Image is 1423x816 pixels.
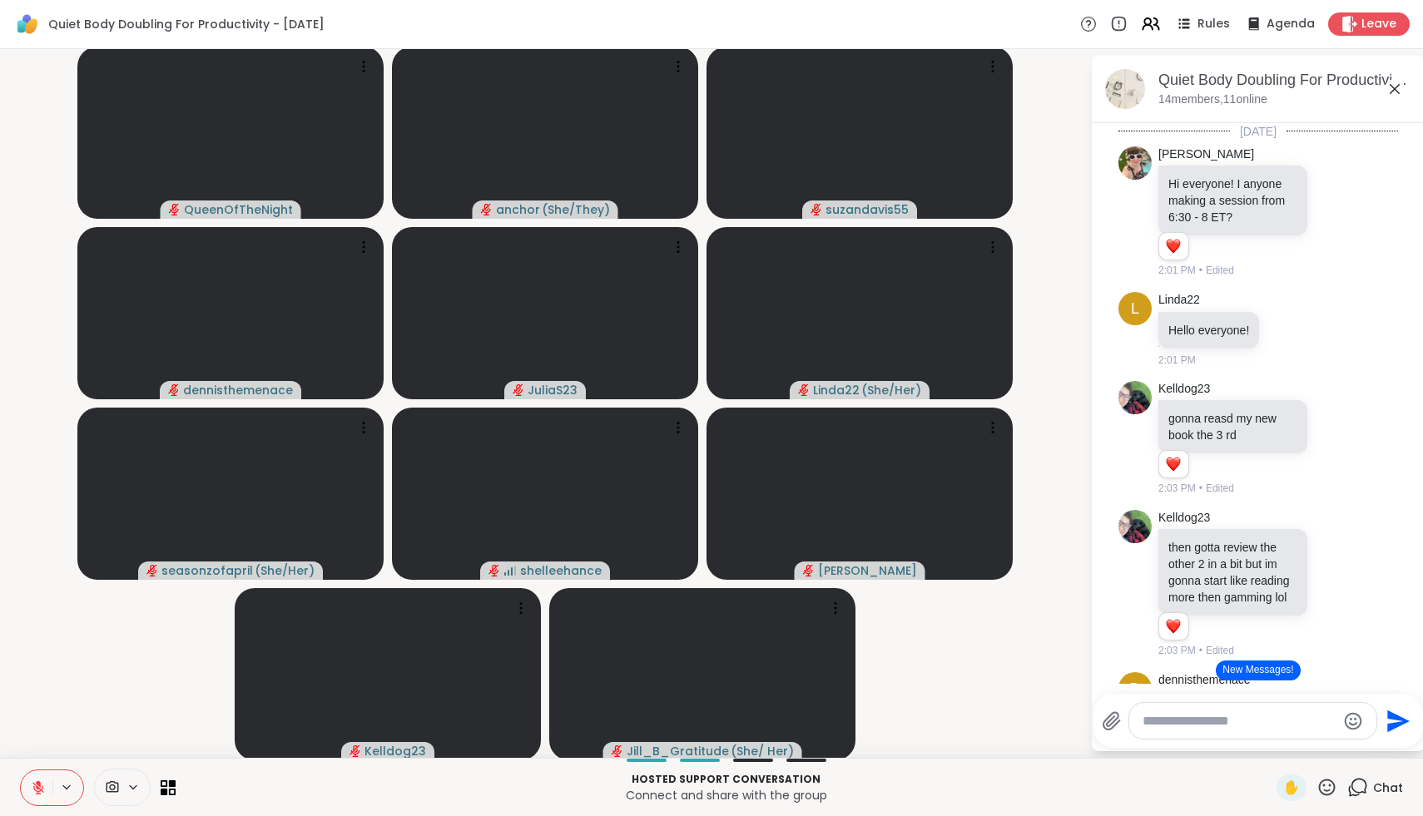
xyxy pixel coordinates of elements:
img: https://sharewell-space-live.sfo3.digitaloceanspaces.com/user-generated/3bf5b473-6236-4210-9da2-3... [1118,146,1152,180]
span: Edited [1206,263,1234,278]
span: L [1131,298,1139,320]
span: audio-muted [169,204,181,215]
span: audio-muted [803,565,815,576]
span: 2:01 PM [1158,353,1196,368]
a: [PERSON_NAME] [1158,146,1254,163]
textarea: Type your message [1143,713,1336,729]
span: ✋ [1283,778,1300,798]
span: Quiet Body Doubling For Productivity - [DATE] [48,16,325,32]
span: [DATE] [1230,123,1287,140]
span: JuliaS23 [528,382,578,398]
p: 14 members, 11 online [1158,91,1267,108]
span: Kelldog23 [364,743,426,759]
div: Reaction list [1159,233,1188,260]
span: ( She/Her ) [255,562,315,579]
p: gonna reasd my new book the 3 rd [1168,410,1297,443]
span: audio-muted [146,565,158,576]
button: Send [1377,702,1415,739]
span: audio-muted [811,204,822,215]
span: [PERSON_NAME] [818,562,917,579]
span: d [1130,678,1141,700]
span: Leave [1361,16,1396,32]
a: Linda22 [1158,292,1200,309]
span: ( She/ Her ) [731,743,794,759]
span: 2:03 PM [1158,481,1196,496]
span: audio-muted [481,204,493,215]
span: Linda22 [813,382,860,398]
img: https://sharewell-space-live.sfo3.digitaloceanspaces.com/user-generated/f837f3be-89e4-4695-8841-a... [1118,510,1152,543]
button: Reactions: love [1164,620,1182,633]
span: Chat [1373,779,1403,796]
span: ( She/Her ) [861,382,921,398]
span: ( She/They ) [542,201,610,218]
p: Hosted support conversation [186,772,1267,787]
span: • [1199,481,1202,496]
a: Kelldog23 [1158,381,1210,398]
span: Rules [1197,16,1230,32]
span: QueenOfTheNight [184,201,293,218]
p: Hi everyone! I anyone making a session from 6:30 - 8 ET? [1168,176,1297,225]
span: Jill_B_Gratitude [627,743,729,759]
p: Connect and share with the group [186,787,1267,804]
span: audio-muted [168,384,180,396]
span: shelleehance [520,562,602,579]
p: Hello everyone! [1168,322,1249,339]
img: Quiet Body Doubling For Productivity - Thursday, Oct 09 [1105,69,1145,109]
span: Edited [1206,481,1234,496]
button: New Messages! [1216,660,1300,680]
span: audio-muted [612,745,623,757]
span: 2:01 PM [1158,263,1196,278]
span: audio-muted [513,384,524,396]
span: Edited [1206,643,1234,658]
span: audio-muted [488,565,500,576]
div: Quiet Body Doubling For Productivity - [DATE] [1158,70,1411,91]
a: dennisthemenace [1158,672,1251,689]
div: Reaction list [1159,451,1188,477]
span: suzandavis55 [826,201,909,218]
span: anchor [496,201,540,218]
span: audio-muted [798,384,810,396]
span: dennisthemenace [183,382,293,398]
button: Reactions: love [1164,457,1182,471]
span: 2:03 PM [1158,643,1196,658]
img: https://sharewell-space-live.sfo3.digitaloceanspaces.com/user-generated/f837f3be-89e4-4695-8841-a... [1118,381,1152,414]
a: Kelldog23 [1158,510,1210,527]
span: audio-muted [350,745,361,757]
span: • [1199,263,1202,278]
span: seasonzofapril [161,562,253,579]
p: then gotta review the other 2 in a bit but im gonna start like reading more then gamming lol [1168,539,1297,606]
button: Reactions: love [1164,240,1182,253]
img: ShareWell Logomark [13,10,42,38]
button: Emoji picker [1343,711,1363,731]
span: Agenda [1267,16,1315,32]
span: • [1199,643,1202,658]
div: Reaction list [1159,613,1188,640]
